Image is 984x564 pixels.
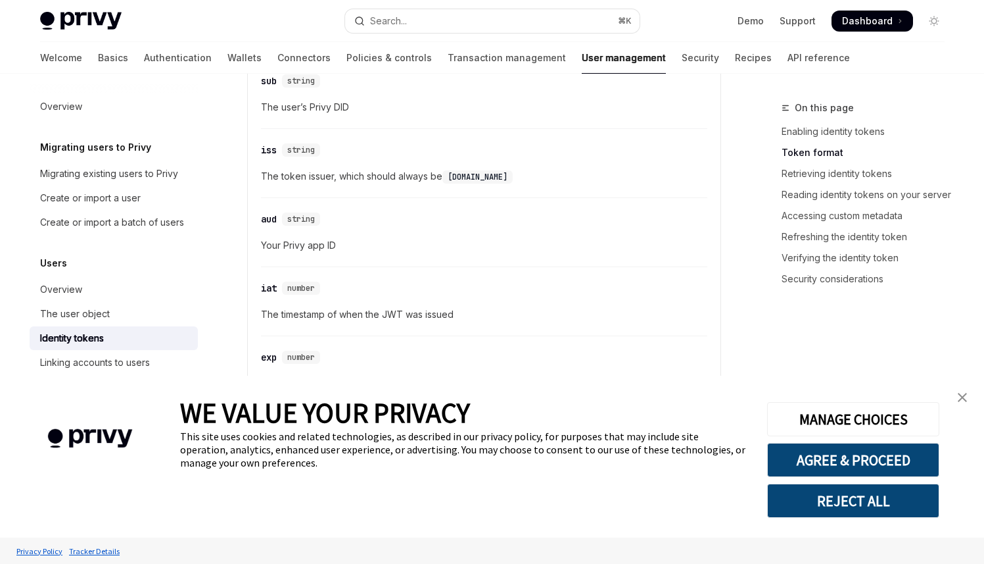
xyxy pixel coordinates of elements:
[767,443,939,477] button: AGREE & PROCEED
[842,14,893,28] span: Dashboard
[30,186,198,210] a: Create or import a user
[782,205,955,226] a: Accessing custom metadata
[261,213,277,226] div: aud
[30,95,198,118] a: Overview
[30,326,198,350] a: Identity tokens
[30,211,198,234] a: Create or import a batch of users
[949,384,975,411] a: close banner
[66,540,123,563] a: Tracker Details
[795,100,854,116] span: On this page
[782,163,955,184] a: Retrieving identity tokens
[782,247,955,269] a: Verifying the identity token
[682,42,719,74] a: Security
[261,74,277,88] div: sub
[782,269,955,290] a: Security considerations
[735,42,772,74] a: Recipes
[40,12,122,30] img: light logo
[40,42,82,74] a: Welcome
[261,238,707,253] span: Your Privy app ID
[287,145,315,155] span: string
[261,351,277,364] div: exp
[277,42,331,74] a: Connectors
[287,76,315,86] span: string
[346,42,432,74] a: Policies & controls
[261,143,277,157] div: iss
[30,375,198,399] a: Unlinking accounts from users
[780,14,816,28] a: Support
[40,190,141,206] div: Create or import a user
[40,99,82,115] div: Overview
[30,351,198,374] a: Linking accounts to users
[442,170,513,184] code: [DOMAIN_NAME]
[582,42,666,74] a: User management
[345,9,640,33] button: Open search
[40,330,104,346] div: Identity tokens
[958,393,967,402] img: close banner
[40,355,150,371] div: Linking accounts to users
[618,16,632,26] span: ⌘ K
[144,42,212,74] a: Authentication
[30,278,198,301] a: Overview
[738,14,764,28] a: Demo
[13,540,66,563] a: Privacy Policy
[832,11,913,32] a: Dashboard
[782,142,955,163] a: Token format
[40,255,67,271] h5: Users
[30,302,198,326] a: The user object
[782,226,955,247] a: Refreshing the identity token
[287,214,315,224] span: string
[20,410,160,467] img: company logo
[287,352,315,363] span: number
[370,13,407,29] div: Search...
[767,484,939,518] button: REJECT ALL
[40,282,82,297] div: Overview
[261,99,707,115] span: The user’s Privy DID
[782,121,955,142] a: Enabling identity tokens
[261,168,707,184] span: The token issuer, which should always be
[924,11,945,32] button: Toggle dark mode
[787,42,850,74] a: API reference
[180,430,747,469] div: This site uses cookies and related technologies, as described in our privacy policy, for purposes...
[30,162,198,186] a: Migrating existing users to Privy
[40,215,184,230] div: Create or import a batch of users
[227,42,262,74] a: Wallets
[782,184,955,205] a: Reading identity tokens on your server
[40,140,151,155] h5: Migrating users to Privy
[448,42,566,74] a: Transaction management
[261,282,277,295] div: iat
[261,307,707,322] span: The timestamp of when the JWT was issued
[287,283,315,294] span: number
[98,42,128,74] a: Basics
[40,166,178,182] div: Migrating existing users to Privy
[767,402,939,436] button: MANAGE CHOICES
[180,396,470,430] span: WE VALUE YOUR PRIVACY
[40,306,110,322] div: The user object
